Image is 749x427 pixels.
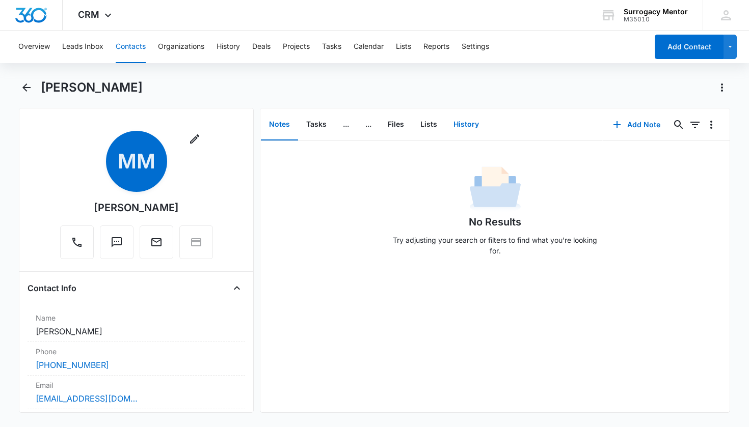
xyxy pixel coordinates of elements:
[655,35,724,59] button: Add Contact
[18,31,50,63] button: Overview
[423,31,449,63] button: Reports
[252,31,271,63] button: Deals
[19,79,35,96] button: Back
[335,109,357,140] button: ...
[470,163,521,214] img: No Data
[388,235,602,256] p: Try adjusting your search or filters to find what you’re looking for.
[283,31,310,63] button: Projects
[671,117,687,133] button: Search...
[28,376,246,409] div: Email[EMAIL_ADDRESS][DOMAIN_NAME]
[217,31,240,63] button: History
[140,241,173,250] a: Email
[36,325,237,337] dd: [PERSON_NAME]
[462,31,489,63] button: Settings
[41,80,143,95] h1: [PERSON_NAME]
[469,214,521,230] h1: No Results
[261,109,298,140] button: Notes
[100,225,133,259] button: Text
[354,31,384,63] button: Calendar
[36,392,138,405] a: [EMAIL_ADDRESS][DOMAIN_NAME]
[28,342,246,376] div: Phone[PHONE_NUMBER]
[396,31,411,63] button: Lists
[298,109,335,140] button: Tasks
[36,359,109,371] a: [PHONE_NUMBER]
[158,31,204,63] button: Organizations
[445,109,487,140] button: History
[412,109,445,140] button: Lists
[140,225,173,259] button: Email
[357,109,380,140] button: ...
[36,380,237,390] label: Email
[322,31,341,63] button: Tasks
[94,200,179,215] div: [PERSON_NAME]
[687,117,703,133] button: Filters
[36,312,237,323] label: Name
[703,117,719,133] button: Overflow Menu
[28,282,76,294] h4: Contact Info
[60,225,94,259] button: Call
[229,280,245,296] button: Close
[380,109,412,140] button: Files
[62,31,103,63] button: Leads Inbox
[714,79,730,96] button: Actions
[28,308,246,342] div: Name[PERSON_NAME]
[116,31,146,63] button: Contacts
[624,16,688,23] div: account id
[60,241,94,250] a: Call
[100,241,133,250] a: Text
[106,131,167,192] span: MM
[624,8,688,16] div: account name
[603,112,671,137] button: Add Note
[78,9,99,20] span: CRM
[36,346,237,357] label: Phone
